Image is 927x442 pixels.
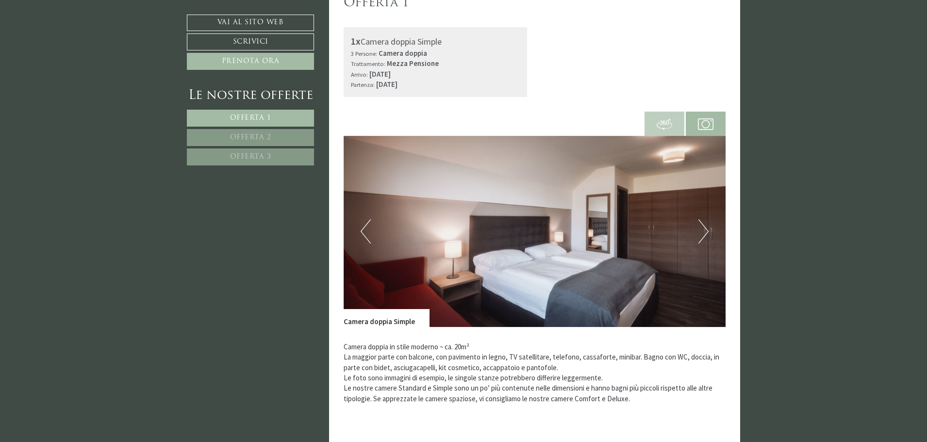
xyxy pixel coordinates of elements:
small: Partenza: [351,81,375,88]
b: [DATE] [376,80,397,89]
b: Camera doppia [379,49,427,58]
button: Invia [330,256,383,273]
button: Previous [361,219,371,244]
small: Trattamento: [351,60,385,67]
small: 3 Persone: [351,49,377,57]
b: Mezza Pensione [387,59,439,68]
a: Scrivici [187,33,314,50]
div: Camera doppia Simple [351,34,520,49]
a: Vai al sito web [187,15,314,31]
small: Arrivo: [351,70,368,78]
div: giovedì [173,7,210,23]
p: Camera doppia in stile moderno ~ ca. 20m² La maggior parte con balcone, con pavimento in legno, T... [344,342,726,404]
small: 13:30 [15,45,129,51]
span: Offerta 1 [230,115,271,122]
img: 360-grad.svg [657,116,672,132]
span: Offerta 3 [230,153,271,161]
img: image [344,136,726,327]
div: Buon giorno, come possiamo aiutarla? [7,26,133,53]
div: Montis – Active Nature Spa [15,28,129,35]
div: Camera doppia Simple [344,309,430,327]
span: Offerta 2 [230,134,271,141]
b: 1x [351,35,361,47]
button: Next [698,219,709,244]
a: Prenota ora [187,53,314,70]
img: camera.svg [698,116,713,132]
b: [DATE] [369,69,391,79]
div: Le nostre offerte [187,87,314,105]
